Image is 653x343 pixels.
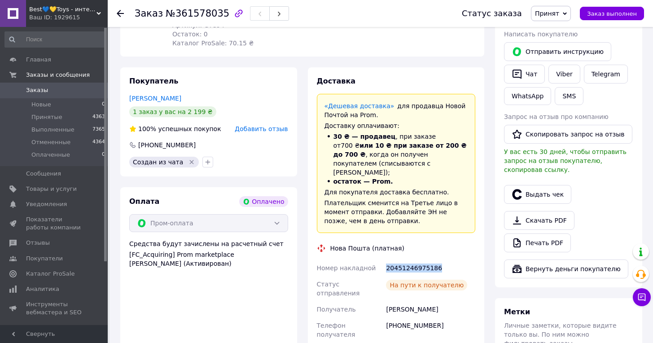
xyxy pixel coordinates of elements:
div: успешных покупок [129,124,221,133]
span: Новые [31,101,51,109]
span: Статус отправления [317,281,360,297]
button: Заказ выполнен [580,7,644,20]
div: Ваш ID: 1929615 [29,13,108,22]
span: Написать покупателю [504,31,578,38]
span: Метки [504,308,530,316]
button: Вернуть деньги покупателю [504,259,628,278]
span: Покупатель [129,77,178,85]
span: Принятые [31,113,62,121]
span: Заказы и сообщения [26,71,90,79]
div: Доставку оплачивают: [324,121,468,130]
span: Аналитика [26,285,59,293]
span: Каталог ProSale [26,270,75,278]
a: WhatsApp [504,87,551,105]
a: «Дешевая доставка» [324,102,394,110]
a: Viber [548,65,580,84]
span: остаток — Prom. [333,178,393,185]
span: Отзывы [26,239,50,247]
button: Отправить инструкцию [504,42,611,61]
span: Создан из чата [133,158,183,166]
span: Остаток: 0 [172,31,208,38]
span: Заказы [26,86,48,94]
span: Оплаченные [31,151,70,159]
span: Телефон получателя [317,322,355,338]
div: [PHONE_NUMBER] [384,317,477,343]
span: Номер накладной [317,264,376,272]
a: Скачать PDF [504,211,574,230]
span: 100% [138,125,156,132]
div: для продавца Новой Почтой на Prom. [324,101,468,119]
div: Плательщик сменится на Третье лицо в момент отправки. Добавляйте ЭН не позже, чем в день отправки. [324,198,468,225]
span: 7365 [92,126,105,134]
span: 0 [102,151,105,159]
div: [PERSON_NAME] [384,301,477,317]
span: Каталог ProSale: 70.15 ₴ [172,40,254,47]
span: Добавить отзыв [235,125,288,132]
span: Заказ выполнен [587,10,637,17]
span: Доставка [317,77,356,85]
span: Запрос на отзыв про компанию [504,113,609,120]
div: 20451246975186 [384,260,477,276]
span: Выполненные [31,126,75,134]
span: Получатель [317,306,356,313]
span: 4363 [92,113,105,121]
span: 30 ₴ — продавец [333,133,396,140]
button: SMS [555,87,583,105]
span: Best💙💛Toys - интернет-магазин [29,5,96,13]
span: Покупатели [26,255,63,263]
li: , при заказе от 700 ₴ , когда он получен покупателем (списываются с [PERSON_NAME]); [324,132,468,177]
span: Уведомления [26,200,67,208]
a: Telegram [584,65,628,84]
span: Инструменты вебмастера и SEO [26,300,83,317]
span: Управление сайтом [26,324,83,340]
button: Чат [504,65,545,84]
span: 4364 [92,138,105,146]
button: Чат с покупателем [633,288,651,306]
span: 0 [102,101,105,109]
div: Средства будут зачислены на расчетный счет [129,239,288,268]
span: Принят [535,10,559,17]
div: Оплачено [239,196,288,207]
input: Поиск [4,31,106,48]
span: Главная [26,56,51,64]
span: Товары и услуги [26,185,77,193]
span: Показатели работы компании [26,215,83,232]
div: [PHONE_NUMBER] [137,141,197,150]
div: На пути к получателю [386,280,467,290]
div: Нова Пошта (платная) [328,244,407,253]
div: Для покупателя доставка бесплатно. [324,188,468,197]
span: У вас есть 30 дней, чтобы отправить запрос на отзыв покупателю, скопировав ссылку. [504,148,627,173]
div: Вернуться назад [117,9,124,18]
div: Статус заказа [462,9,522,18]
a: Печать PDF [504,233,571,252]
span: №361578035 [166,8,229,19]
button: Выдать чек [504,185,571,204]
a: [PERSON_NAME] [129,95,181,102]
span: Заказ [135,8,163,19]
div: 1 заказ у вас на 2 199 ₴ [129,106,216,117]
span: или 10 ₴ при заказе от 200 ₴ до 700 ₴ [333,142,467,158]
button: Скопировать запрос на отзыв [504,125,632,144]
span: Оплата [129,197,159,206]
svg: Удалить метку [188,158,195,166]
span: Сообщения [26,170,61,178]
div: [FC_Acquiring] Prom marketplace [PERSON_NAME] (Активирован) [129,250,288,268]
span: Отмененные [31,138,70,146]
